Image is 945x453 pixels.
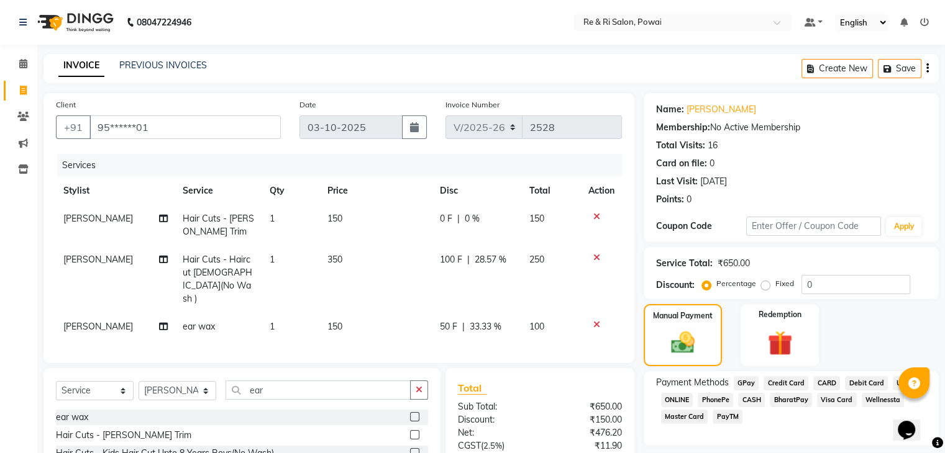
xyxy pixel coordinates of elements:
[764,376,808,390] span: Credit Card
[540,400,631,413] div: ₹650.00
[56,429,191,442] div: Hair Cuts - [PERSON_NAME] Trim
[465,212,480,225] span: 0 %
[327,321,342,332] span: 150
[878,59,921,78] button: Save
[738,393,765,407] span: CASH
[462,320,465,333] span: |
[270,321,275,332] span: 1
[687,193,692,206] div: 0
[467,253,470,266] span: |
[270,254,275,265] span: 1
[458,382,486,395] span: Total
[529,213,544,224] span: 150
[226,380,411,400] input: Search or Scan
[656,175,698,188] div: Last Visit:
[432,177,522,205] th: Disc
[770,393,812,407] span: BharatPay
[656,193,684,206] div: Points:
[63,321,133,332] span: [PERSON_NAME]
[58,55,104,77] a: INVOICE
[656,157,707,170] div: Card on file:
[801,59,873,78] button: Create New
[759,309,801,320] label: Redemption
[320,177,432,205] th: Price
[813,376,840,390] span: CARD
[175,177,262,205] th: Service
[449,439,540,452] div: ( )
[664,329,702,356] img: _cash.svg
[529,254,544,265] span: 250
[529,321,544,332] span: 100
[63,213,133,224] span: [PERSON_NAME]
[56,99,76,110] label: Client
[56,411,88,424] div: ear wax
[656,121,926,134] div: No Active Membership
[299,99,316,110] label: Date
[449,426,540,439] div: Net:
[656,220,746,233] div: Coupon Code
[760,328,800,359] img: _gift.svg
[183,254,252,304] span: Hair Cuts - Haircut [DEMOGRAPHIC_DATA](No Wash )
[718,257,750,270] div: ₹650.00
[893,403,933,441] iframe: chat widget
[270,213,275,224] span: 1
[713,410,742,424] span: PayTM
[656,103,684,116] div: Name:
[522,177,581,205] th: Total
[734,376,759,390] span: GPay
[845,376,888,390] span: Debit Card
[440,253,462,266] span: 100 F
[119,60,207,71] a: PREVIOUS INVOICES
[687,103,756,116] a: [PERSON_NAME]
[656,257,713,270] div: Service Total:
[32,5,117,40] img: logo
[262,177,320,205] th: Qty
[886,217,921,236] button: Apply
[57,154,631,177] div: Services
[710,157,714,170] div: 0
[457,212,460,225] span: |
[653,310,713,321] label: Manual Payment
[656,279,695,292] div: Discount:
[327,213,342,224] span: 150
[656,139,705,152] div: Total Visits:
[581,177,622,205] th: Action
[89,115,281,139] input: Search by Name/Mobile/Email/Code
[746,217,882,236] input: Enter Offer / Coupon Code
[656,121,710,134] div: Membership:
[183,321,215,332] span: ear wax
[56,115,91,139] button: +91
[893,376,912,390] span: UPI
[540,439,631,452] div: ₹11.90
[708,139,718,152] div: 16
[183,213,254,237] span: Hair Cuts - [PERSON_NAME] Trim
[817,393,857,407] span: Visa Card
[661,410,708,424] span: Master Card
[137,5,191,40] b: 08047224946
[775,278,794,289] label: Fixed
[656,376,729,389] span: Payment Methods
[540,426,631,439] div: ₹476.20
[540,413,631,426] div: ₹150.00
[698,393,733,407] span: PhonePe
[716,278,756,289] label: Percentage
[445,99,500,110] label: Invoice Number
[862,393,905,407] span: Wellnessta
[449,413,540,426] div: Discount:
[63,254,133,265] span: [PERSON_NAME]
[440,320,457,333] span: 50 F
[483,441,502,451] span: 2.5%
[475,253,506,266] span: 28.57 %
[458,440,481,451] span: CGST
[700,175,727,188] div: [DATE]
[449,400,540,413] div: Sub Total:
[440,212,452,225] span: 0 F
[327,254,342,265] span: 350
[470,320,501,333] span: 33.33 %
[56,177,175,205] th: Stylist
[661,393,693,407] span: ONLINE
